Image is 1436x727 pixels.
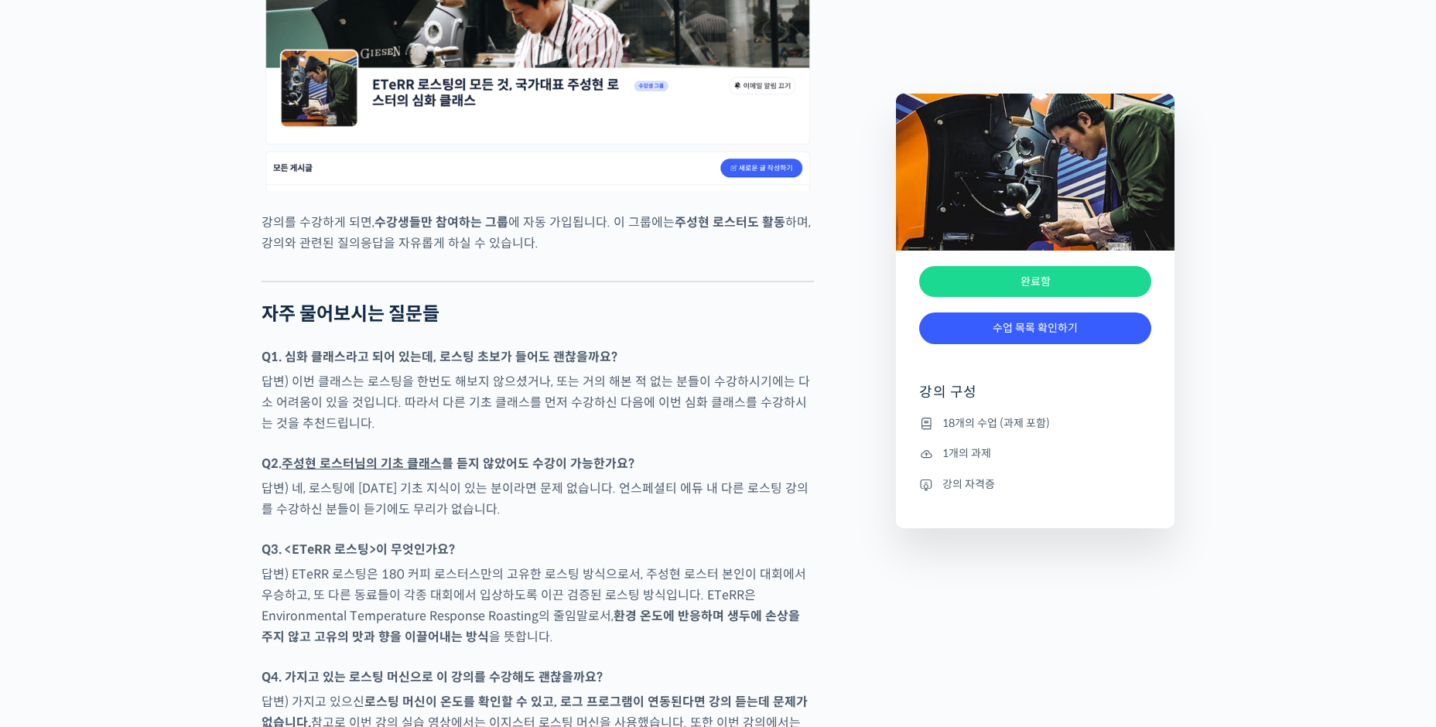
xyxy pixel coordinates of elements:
a: 대화 [102,490,200,529]
span: 설정 [239,514,258,526]
li: 1개의 과제 [919,445,1151,463]
a: 주성현 로스터님의 기초 클래스 [282,456,442,472]
strong: Q1. 심화 클래스라고 되어 있는데, 로스팅 초보가 들어도 괜찮을까요? [262,349,617,365]
span: 대화 [142,514,160,527]
li: 강의 자격증 [919,475,1151,493]
strong: Q3. <ETeRR 로스팅>이 무엇인가요? [262,541,455,558]
div: 완료함 [919,266,1151,298]
strong: 수강생들만 참여하는 그룹 [374,214,508,230]
h4: 강의 구성 [919,383,1151,414]
strong: Q4. 가지고 있는 로스팅 머신으로 이 강의를 수강해도 괜찮을까요? [262,669,603,685]
p: 강의를 수강하게 되면, 에 자동 가입됩니다. 이 그룹에는 하며, 강의와 관련된 질의응답을 자유롭게 하실 수 있습니다. [262,212,814,254]
strong: 환경 온도에 반응하며 생두에 손상을 주지 않고 고유의 맛과 향을 이끌어내는 방식 [262,608,800,645]
strong: Q2. 를 듣지 않았어도 수강이 가능한가요? [262,456,634,472]
li: 18개의 수업 (과제 포함) [919,414,1151,432]
a: 홈 [5,490,102,529]
p: 답변) 이번 클래스는 로스팅을 한번도 해보지 않으셨거나, 또는 거의 해본 적 없는 분들이 수강하시기에는 다소 어려움이 있을 것입니다. 따라서 다른 기초 클래스를 먼저 수강하신... [262,371,814,434]
strong: 주성현 로스터도 활동 [675,214,785,230]
p: 답변) 네, 로스팅에 [DATE] 기초 지식이 있는 분이라면 문제 없습니다. 언스페셜티 에듀 내 다른 로스팅 강의를 수강하신 분들이 듣기에도 무리가 없습니다. [262,478,814,520]
a: 수업 목록 확인하기 [919,312,1151,344]
span: 홈 [49,514,58,526]
a: 설정 [200,490,297,529]
strong: 자주 물어보시는 질문들 [262,302,439,326]
p: 답변) ETeRR 로스팅은 180 커피 로스터스만의 고유한 로스팅 방식으로서, 주성현 로스터 본인이 대회에서 우승하고, 또 다른 동료들이 각종 대회에서 입상하도록 이끈 검증된... [262,564,814,647]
